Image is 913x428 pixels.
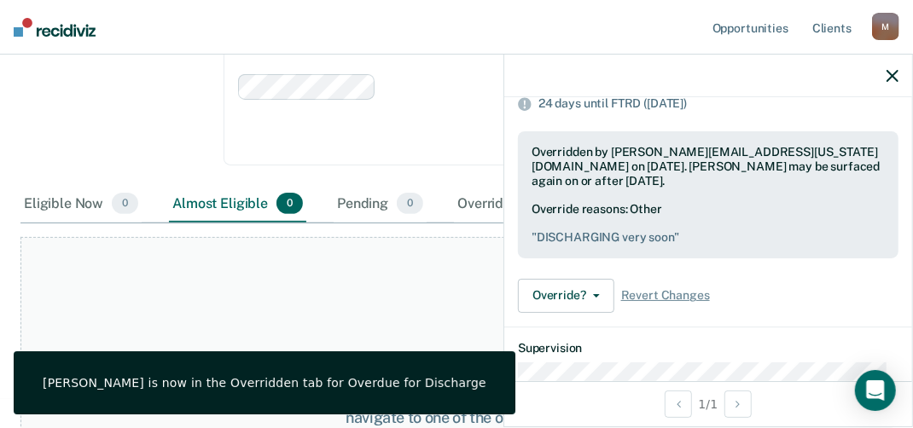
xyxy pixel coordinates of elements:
div: 1 / 1 [504,381,912,426]
span: 0 [276,193,303,215]
div: M [872,13,899,40]
button: Previous Opportunity [665,390,692,418]
pre: " DISCHARGING very soon " [532,230,885,245]
div: Override reasons: Other [532,202,885,245]
div: Overridden by [PERSON_NAME][EMAIL_ADDRESS][US_STATE][DOMAIN_NAME] on [DATE]. [PERSON_NAME] may be... [532,145,885,188]
dt: Supervision [518,341,898,356]
div: 24 days until FTRD ([DATE]) [538,96,898,111]
div: Open Intercom Messenger [855,370,896,411]
div: Eligible Now [20,186,142,223]
span: 0 [112,193,138,215]
span: 0 [397,193,423,215]
div: Pending [334,186,427,223]
img: Recidiviz [14,18,96,37]
button: Next Opportunity [724,390,752,418]
div: Overridden [454,186,567,223]
div: Almost Eligible [169,186,306,223]
button: Override? [518,279,614,313]
div: [PERSON_NAME] is now in the Overridden tab for Overdue for Discharge [43,375,486,390]
span: Revert Changes [621,288,710,303]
